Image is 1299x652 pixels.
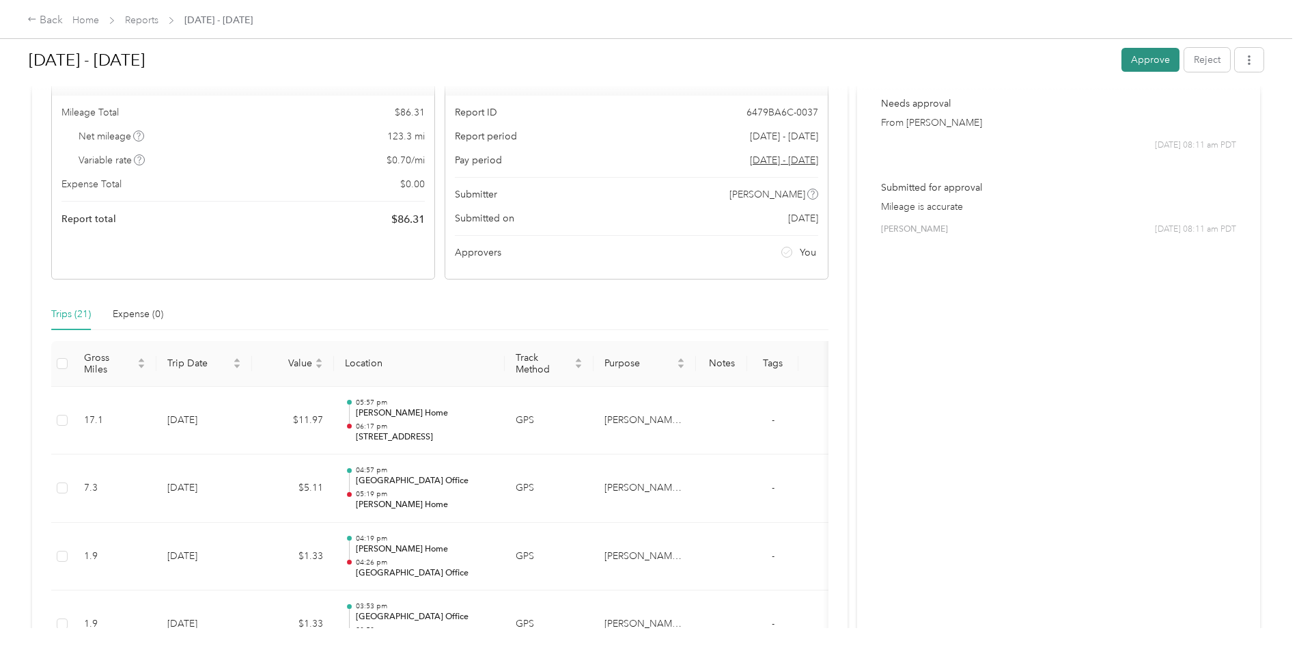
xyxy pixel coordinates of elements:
span: [PERSON_NAME] [729,187,805,202]
span: Pay period [455,153,502,167]
span: Gross Miles [84,352,135,375]
span: [DATE] - [DATE] [184,13,253,27]
span: - [772,482,774,493]
span: [DATE] 08:11 am PDT [1155,223,1236,236]
a: Home [72,14,99,26]
span: caret-up [233,356,241,364]
span: - [772,550,774,562]
span: Report total [61,212,116,226]
span: Net mileage [79,129,145,144]
span: 6479BA6C-0037 [746,105,818,120]
p: [PERSON_NAME] Home [356,543,494,556]
div: Trips (21) [51,307,91,322]
span: Report period [455,129,517,144]
th: Gross Miles [73,341,156,387]
span: Report ID [455,105,497,120]
th: Purpose [593,341,696,387]
th: Track Method [505,341,593,387]
span: caret-down [315,362,323,370]
p: 04:26 pm [356,558,494,567]
p: 03:58 pm [356,625,494,635]
iframe: Everlance-gr Chat Button Frame [1223,575,1299,652]
p: 05:57 pm [356,398,494,407]
td: [DATE] [156,454,252,523]
div: Expense (0) [113,307,163,322]
p: 04:57 pm [356,465,494,475]
span: caret-up [574,356,583,364]
p: 04:19 pm [356,534,494,543]
p: [GEOGRAPHIC_DATA] Office [356,611,494,623]
td: [DATE] [156,523,252,591]
td: 17.1 [73,387,156,455]
td: Kamali'i Foster Family Agency [593,454,696,523]
p: 03:53 pm [356,601,494,611]
th: Value [252,341,334,387]
p: [GEOGRAPHIC_DATA] Office [356,475,494,487]
span: Value [263,357,312,369]
span: Purpose [604,357,674,369]
h1: Aug 16 - 31, 2025 [29,44,1112,77]
p: From [PERSON_NAME] [881,116,1236,130]
span: [PERSON_NAME] [881,223,948,236]
td: [DATE] [156,387,252,455]
span: You [800,245,816,260]
p: [PERSON_NAME] Home [356,407,494,420]
span: Trip Date [167,357,230,369]
span: $ 0.70 / mi [387,153,425,167]
span: Go to pay period [750,153,818,167]
td: GPS [505,523,593,591]
button: Reject [1184,48,1230,72]
td: $5.11 [252,454,334,523]
span: caret-down [574,362,583,370]
th: Location [334,341,505,387]
span: [DATE] [788,211,818,226]
span: $ 86.31 [395,105,425,120]
span: caret-down [233,362,241,370]
span: caret-down [677,362,685,370]
td: $11.97 [252,387,334,455]
span: - [772,618,774,629]
th: Notes [696,341,747,387]
td: 1.9 [73,523,156,591]
span: Mileage Total [61,105,119,120]
span: caret-up [137,356,145,364]
span: $ 0.00 [400,177,425,191]
span: 123.3 mi [387,129,425,144]
span: Variable rate [79,153,145,167]
span: caret-up [315,356,323,364]
span: [DATE] - [DATE] [750,129,818,144]
td: GPS [505,454,593,523]
span: Track Method [516,352,572,375]
p: 05:19 pm [356,489,494,499]
span: caret-up [677,356,685,364]
button: Approve [1121,48,1179,72]
p: Mileage is accurate [881,200,1236,214]
span: Approvers [455,245,501,260]
span: [DATE] 08:11 am PDT [1155,139,1236,152]
p: [STREET_ADDRESS] [356,431,494,444]
th: Tags [747,341,798,387]
span: caret-down [137,362,145,370]
span: Expense Total [61,177,122,191]
span: Submitter [455,187,497,202]
td: $1.33 [252,523,334,591]
td: Kamali'i Foster Family Agency [593,523,696,591]
p: [GEOGRAPHIC_DATA] Office [356,567,494,580]
div: Back [27,12,63,29]
a: Reports [125,14,158,26]
td: GPS [505,387,593,455]
td: Kamali'i Foster Family Agency [593,387,696,455]
span: - [772,414,774,426]
span: Submitted on [455,211,514,226]
p: Submitted for approval [881,180,1236,195]
span: $ 86.31 [391,211,425,228]
p: 06:17 pm [356,422,494,431]
td: 7.3 [73,454,156,523]
p: Needs approval [881,96,1236,111]
th: Trip Date [156,341,252,387]
p: [PERSON_NAME] Home [356,499,494,511]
